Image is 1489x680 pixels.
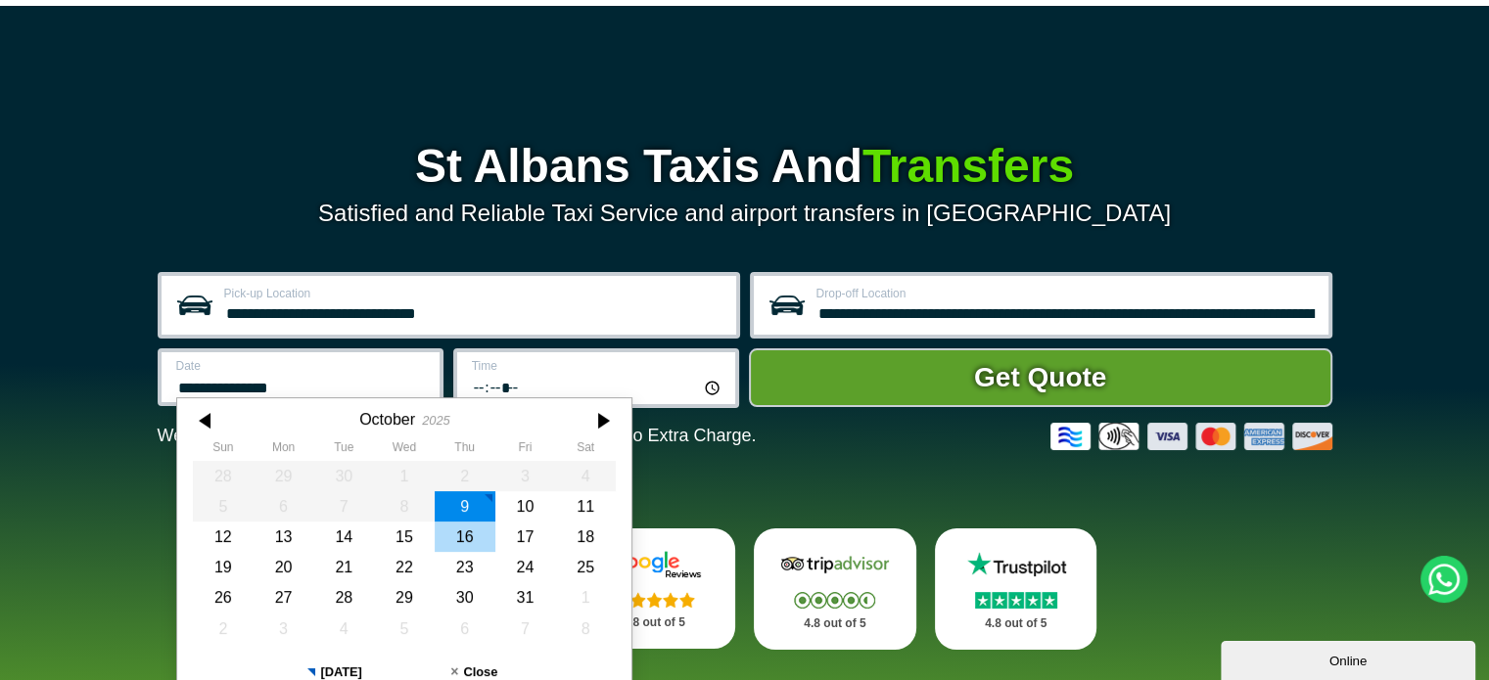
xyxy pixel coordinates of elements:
img: Tripadvisor [776,550,894,579]
th: Wednesday [374,440,435,460]
th: Thursday [434,440,494,460]
div: 13 October 2025 [253,521,313,552]
div: 05 October 2025 [193,491,254,521]
div: 03 October 2025 [494,461,555,491]
a: Google Stars 4.8 out of 5 [573,528,735,649]
div: 01 October 2025 [374,461,435,491]
div: 06 November 2025 [434,613,494,644]
div: 02 November 2025 [193,613,254,644]
div: 25 October 2025 [555,552,616,582]
th: Friday [494,440,555,460]
div: 18 October 2025 [555,521,616,552]
div: 29 September 2025 [253,461,313,491]
label: Date [176,360,428,372]
div: 16 October 2025 [434,521,494,552]
div: 15 October 2025 [374,521,435,552]
div: 23 October 2025 [434,552,494,582]
img: Stars [794,592,875,609]
div: 08 October 2025 [374,491,435,521]
img: Trustpilot [957,550,1075,579]
a: Trustpilot Stars 4.8 out of 5 [935,528,1097,650]
div: 06 October 2025 [253,491,313,521]
th: Monday [253,440,313,460]
th: Saturday [555,440,616,460]
div: 09 October 2025 [434,491,494,521]
div: 07 October 2025 [313,491,374,521]
div: 20 October 2025 [253,552,313,582]
div: 01 November 2025 [555,582,616,612]
span: Transfers [862,140,1074,192]
label: Pick-up Location [224,288,724,299]
iframe: chat widget [1221,637,1479,680]
div: 08 November 2025 [555,613,616,644]
div: 19 October 2025 [193,552,254,582]
div: 30 October 2025 [434,582,494,612]
div: 11 October 2025 [555,491,616,521]
div: 04 November 2025 [313,613,374,644]
div: 29 October 2025 [374,582,435,612]
div: 04 October 2025 [555,461,616,491]
img: Stars [614,592,695,608]
img: Stars [975,592,1057,609]
div: 03 November 2025 [253,613,313,644]
button: Get Quote [749,348,1332,407]
p: We Now Accept Card & Contactless Payment In [158,426,757,446]
img: Google [595,550,713,579]
p: 4.8 out of 5 [594,611,714,635]
div: October [359,410,415,429]
p: 4.8 out of 5 [956,612,1076,636]
th: Tuesday [313,440,374,460]
div: 31 October 2025 [494,582,555,612]
a: Tripadvisor Stars 4.8 out of 5 [754,528,916,650]
th: Sunday [193,440,254,460]
div: 12 October 2025 [193,521,254,552]
div: 17 October 2025 [494,521,555,552]
div: 30 September 2025 [313,461,374,491]
label: Time [472,360,723,372]
div: 24 October 2025 [494,552,555,582]
div: 14 October 2025 [313,521,374,552]
div: 21 October 2025 [313,552,374,582]
div: 02 October 2025 [434,461,494,491]
div: 2025 [422,413,449,428]
div: 05 November 2025 [374,613,435,644]
div: 27 October 2025 [253,582,313,612]
div: 10 October 2025 [494,491,555,521]
div: 26 October 2025 [193,582,254,612]
label: Drop-off Location [816,288,1317,299]
p: 4.8 out of 5 [775,612,895,636]
p: Satisfied and Reliable Taxi Service and airport transfers in [GEOGRAPHIC_DATA] [158,200,1332,227]
div: 07 November 2025 [494,613,555,644]
span: The Car at No Extra Charge. [532,426,756,445]
div: 28 October 2025 [313,582,374,612]
div: 28 September 2025 [193,461,254,491]
div: 22 October 2025 [374,552,435,582]
img: Credit And Debit Cards [1050,423,1332,450]
h1: St Albans Taxis And [158,143,1332,190]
